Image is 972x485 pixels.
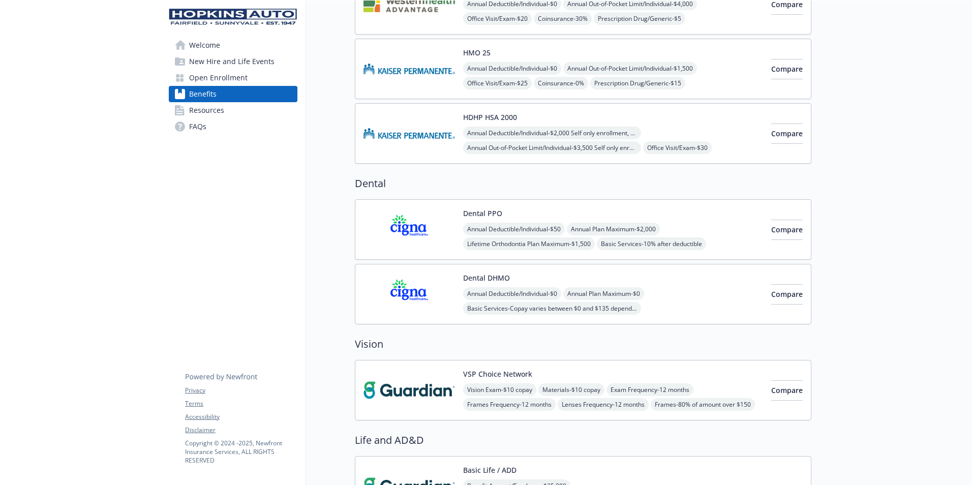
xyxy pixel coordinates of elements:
span: Coinsurance - 30% [534,12,592,25]
span: Benefits [189,86,217,102]
span: Office Visit/Exam - $25 [463,77,532,89]
span: Frames Frequency - 12 months [463,398,556,411]
button: VSP Choice Network [463,369,532,379]
span: FAQs [189,118,206,135]
span: Annual Out-of-Pocket Limit/Individual - $1,500 [563,62,697,75]
a: Disclaimer [185,426,297,435]
button: HMO 25 [463,47,491,58]
a: New Hire and Life Events [169,53,297,70]
span: Prescription Drug/Generic - $15 [590,77,685,89]
span: Exam Frequency - 12 months [606,383,693,396]
h2: Vision [355,337,811,352]
span: Annual Deductible/Individual - $50 [463,223,565,235]
button: HDHP HSA 2000 [463,112,517,123]
span: Materials - $10 copay [538,383,604,396]
button: Compare [771,59,803,79]
span: Annual Out-of-Pocket Limit/Individual - $3,500 Self only enrollment, $3,500 for any one member wi... [463,141,641,154]
span: Lifetime Orthodontia Plan Maximum - $1,500 [463,237,595,250]
button: Compare [771,380,803,401]
span: Vision Exam - $10 copay [463,383,536,396]
a: Resources [169,102,297,118]
span: Annual Deductible/Individual - $0 [463,62,561,75]
a: Accessibility [185,412,297,421]
a: Privacy [185,386,297,395]
img: CIGNA carrier logo [363,272,455,316]
span: Annual Deductible/Individual - $0 [463,287,561,300]
span: Resources [189,102,224,118]
span: Basic Services - 10% after deductible [597,237,706,250]
span: Prescription Drug/Generic - $5 [594,12,685,25]
span: Annual Plan Maximum - $2,000 [567,223,660,235]
span: Annual Plan Maximum - $0 [563,287,644,300]
span: New Hire and Life Events [189,53,275,70]
span: Welcome [189,37,220,53]
h2: Dental [355,176,811,191]
span: Compare [771,129,803,138]
span: Compare [771,385,803,395]
img: CIGNA carrier logo [363,208,455,251]
span: Compare [771,64,803,74]
span: Open Enrollment [189,70,248,86]
span: Office Visit/Exam - $30 [643,141,712,154]
a: Welcome [169,37,297,53]
a: FAQs [169,118,297,135]
img: Kaiser Permanente Insurance Company carrier logo [363,112,455,155]
span: Compare [771,225,803,234]
h2: Life and AD&D [355,433,811,448]
span: Frames - 80% of amount over $150 [651,398,755,411]
img: Kaiser Permanente Insurance Company carrier logo [363,47,455,90]
span: Basic Services - Copay varies between $0 and $135 depending on specific service [463,302,641,315]
span: Annual Deductible/Individual - $2,000 Self only enrollment, $3,200 for any one member within a Fa... [463,127,641,139]
button: Dental PPO [463,208,502,219]
button: Compare [771,124,803,144]
button: Compare [771,220,803,240]
button: Dental DHMO [463,272,510,283]
a: Terms [185,399,297,408]
p: Copyright © 2024 - 2025 , Newfront Insurance Services, ALL RIGHTS RESERVED [185,439,297,465]
span: Office Visit/Exam - $20 [463,12,532,25]
button: Compare [771,284,803,305]
span: Lenses Frequency - 12 months [558,398,649,411]
span: Compare [771,289,803,299]
a: Benefits [169,86,297,102]
button: Basic Life / ADD [463,465,517,475]
span: Coinsurance - 0% [534,77,588,89]
img: Guardian carrier logo [363,369,455,412]
a: Open Enrollment [169,70,297,86]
